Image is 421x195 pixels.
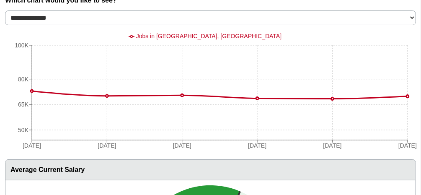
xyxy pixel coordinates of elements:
tspan: [DATE] [98,142,116,149]
tspan: 100K [15,42,28,49]
tspan: [DATE] [323,142,342,149]
tspan: [DATE] [173,142,191,149]
tspan: [DATE] [23,142,41,149]
h3: Average Current Salary [5,160,416,180]
tspan: [DATE] [248,142,266,149]
tspan: 80K [18,76,29,83]
tspan: 65K [18,101,29,108]
span: Jobs in [GEOGRAPHIC_DATA], [GEOGRAPHIC_DATA] [136,33,282,39]
tspan: 50K [18,127,29,133]
tspan: [DATE] [398,142,417,149]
